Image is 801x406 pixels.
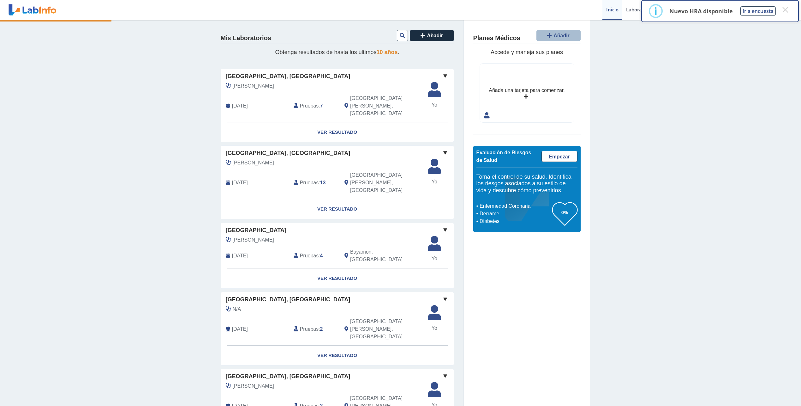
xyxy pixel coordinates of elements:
[289,171,340,194] div: :
[300,179,319,187] span: Pruebas
[226,149,350,157] span: [GEOGRAPHIC_DATA], [GEOGRAPHIC_DATA]
[221,346,454,366] a: Ver Resultado
[320,326,323,332] b: 2
[536,30,581,41] button: Añadir
[275,49,399,55] span: Obtenga resultados de hasta los últimos .
[410,30,454,41] button: Añadir
[350,95,420,117] span: San Juan, PR
[350,248,420,263] span: Bayamon, PR
[549,154,570,159] span: Empezar
[289,248,340,263] div: :
[289,318,340,341] div: :
[424,324,445,332] span: Yo
[221,34,271,42] h4: Mis Laboratorios
[232,252,248,260] span: 2024-08-12
[232,179,248,187] span: 2025-05-09
[740,6,776,16] button: Ir a encuesta
[780,4,791,15] button: Close this dialog
[233,82,274,90] span: Miralles, Eduardo
[300,102,319,110] span: Pruebas
[320,103,323,108] b: 7
[478,210,552,218] li: Derrame
[221,122,454,142] a: Ver Resultado
[233,159,274,167] span: Miralles, Eduardo
[226,72,350,81] span: [GEOGRAPHIC_DATA], [GEOGRAPHIC_DATA]
[489,87,565,94] div: Añada una tarjeta para comenzar.
[221,268,454,288] a: Ver Resultado
[226,372,350,381] span: [GEOGRAPHIC_DATA], [GEOGRAPHIC_DATA]
[553,33,570,38] span: Añadir
[424,255,445,262] span: Yo
[289,95,340,117] div: :
[541,151,577,162] a: Empezar
[233,382,274,390] span: Miralles, Eduardo
[377,49,398,55] span: 10 años
[424,101,445,109] span: Yo
[350,318,420,341] span: San Juan, PR
[221,199,454,219] a: Ver Resultado
[350,171,420,194] span: San Juan, PR
[300,252,319,260] span: Pruebas
[654,5,657,17] div: i
[476,150,531,163] span: Evaluación de Riesgos de Salud
[491,49,563,55] span: Accede y maneja sus planes
[473,34,520,42] h4: Planes Médicos
[226,295,350,304] span: [GEOGRAPHIC_DATA], [GEOGRAPHIC_DATA]
[320,253,323,258] b: 4
[427,33,443,38] span: Añadir
[300,325,319,333] span: Pruebas
[478,202,552,210] li: Enfermedad Coronaria
[478,218,552,225] li: Diabetes
[232,325,248,333] span: 2024-07-10
[320,180,326,185] b: 13
[476,174,577,194] h5: Toma el control de su salud. Identifica los riesgos asociados a su estilo de vida y descubre cómo...
[233,305,241,313] span: N/A
[226,226,286,235] span: [GEOGRAPHIC_DATA]
[232,102,248,110] span: 2025-08-22
[424,178,445,186] span: Yo
[552,208,577,216] h3: 0%
[233,236,274,244] span: Miralles, Eduardo
[669,7,733,15] p: Nuevo HRA disponible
